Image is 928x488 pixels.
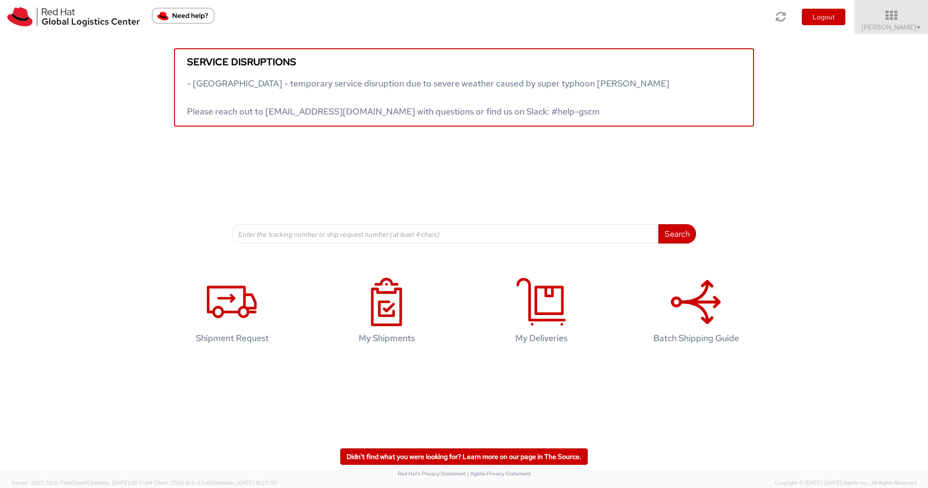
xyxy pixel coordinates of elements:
[187,78,669,117] span: - [GEOGRAPHIC_DATA] - temporary service disruption due to severe weather caused by super typhoon ...
[154,479,277,486] span: Client: 2025.18.0-37e85b1
[187,57,741,67] h5: Service disruptions
[398,470,466,477] a: Red Hat's Privacy Statement
[623,268,768,358] a: Batch Shipping Guide
[467,470,531,477] a: | Agistix Privacy Statement
[159,268,304,358] a: Shipment Request
[232,224,659,244] input: Enter the tracking number or ship request number (at least 4 chars)
[479,333,604,343] h4: My Deliveries
[314,268,459,358] a: My Shipments
[218,479,277,486] span: master, [DATE] 10:25:00
[12,479,152,486] span: Server: 2025.20.0-710e05ee653
[174,48,754,127] a: Service disruptions - [GEOGRAPHIC_DATA] - temporary service disruption due to severe weather caus...
[7,7,140,27] img: rh-logistics-00dfa346123c4ec078e1.svg
[93,479,152,486] span: master, [DATE] 09:51:04
[170,333,294,343] h4: Shipment Request
[861,23,922,31] span: [PERSON_NAME]
[916,24,922,31] span: ▼
[658,224,696,244] button: Search
[469,268,614,358] a: My Deliveries
[152,8,215,24] button: Need help?
[634,333,758,343] h4: Batch Shipping Guide
[340,448,588,465] a: Didn't find what you were looking for? Learn more on our page in The Source.
[775,479,916,487] span: Copyright © [DATE]-[DATE] Agistix Inc., All Rights Reserved
[802,9,845,25] button: Logout
[324,333,449,343] h4: My Shipments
